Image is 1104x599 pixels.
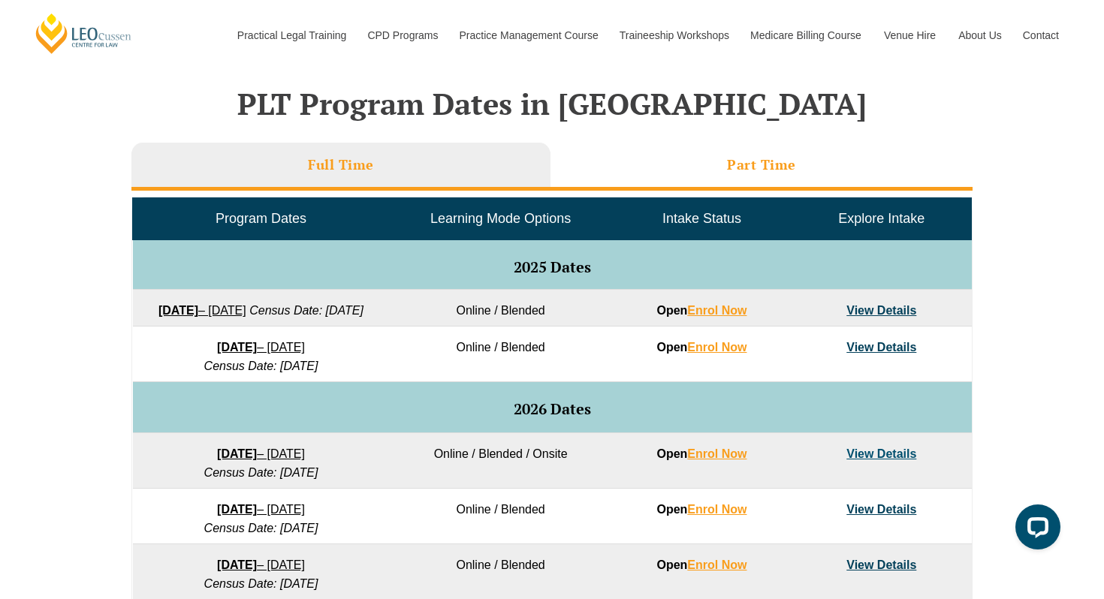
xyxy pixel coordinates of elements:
span: Explore Intake [838,211,925,226]
a: Practice Management Course [448,3,608,68]
a: Enrol Now [687,341,747,354]
a: Contact [1012,3,1070,68]
a: View Details [846,341,916,354]
span: 2026 Dates [514,399,591,419]
a: Enrol Now [687,558,747,571]
a: [DATE]– [DATE] [217,447,305,460]
a: Enrol Now [687,447,747,460]
em: Census Date: [DATE] [249,304,363,317]
a: Traineeship Workshops [608,3,739,68]
a: Practical Legal Training [226,3,357,68]
a: View Details [846,447,916,460]
strong: Open [656,341,747,354]
strong: Open [656,304,747,317]
strong: Open [656,503,747,516]
a: Enrol Now [687,304,747,317]
span: 2025 Dates [514,257,591,277]
strong: Open [656,447,747,460]
h3: Full Time [308,156,374,173]
a: [DATE]– [DATE] [217,341,305,354]
h2: PLT Program Dates in [GEOGRAPHIC_DATA] [124,87,980,120]
a: [DATE]– [DATE] [158,304,246,317]
em: Census Date: [DATE] [204,577,318,590]
td: Online / Blended / Onsite [389,433,611,489]
td: Online / Blended [389,489,611,544]
strong: [DATE] [158,304,198,317]
strong: [DATE] [217,558,257,571]
a: CPD Programs [356,3,448,68]
a: Enrol Now [687,503,747,516]
a: [DATE]– [DATE] [217,503,305,516]
em: Census Date: [DATE] [204,466,318,479]
strong: Open [656,558,747,571]
strong: [DATE] [217,341,257,354]
span: Program Dates [216,211,306,226]
a: View Details [846,304,916,317]
em: Census Date: [DATE] [204,360,318,372]
td: Online / Blended [389,290,611,327]
a: View Details [846,558,916,571]
strong: [DATE] [217,503,257,516]
a: About Us [947,3,1012,68]
iframe: LiveChat chat widget [1003,498,1066,561]
em: Census Date: [DATE] [204,522,318,534]
a: [DATE]– [DATE] [217,558,305,571]
a: Venue Hire [873,3,947,68]
a: View Details [846,503,916,516]
span: Learning Mode Options [430,211,571,226]
td: Online / Blended [389,327,611,382]
strong: [DATE] [217,447,257,460]
a: [PERSON_NAME] Centre for Law [34,12,134,55]
a: Medicare Billing Course [739,3,873,68]
span: Intake Status [662,211,741,226]
h3: Part Time [727,156,796,173]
